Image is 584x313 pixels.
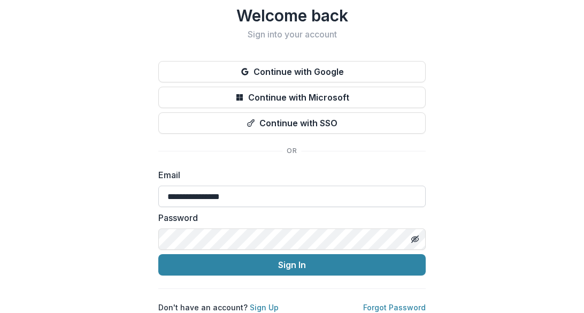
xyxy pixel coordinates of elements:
button: Continue with SSO [158,112,426,134]
a: Sign Up [250,303,279,312]
button: Continue with Google [158,61,426,82]
label: Email [158,169,419,181]
h2: Sign into your account [158,29,426,40]
button: Continue with Microsoft [158,87,426,108]
a: Forgot Password [363,303,426,312]
p: Don't have an account? [158,302,279,313]
button: Toggle password visibility [406,231,424,248]
label: Password [158,211,419,224]
button: Sign In [158,254,426,276]
h1: Welcome back [158,6,426,25]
